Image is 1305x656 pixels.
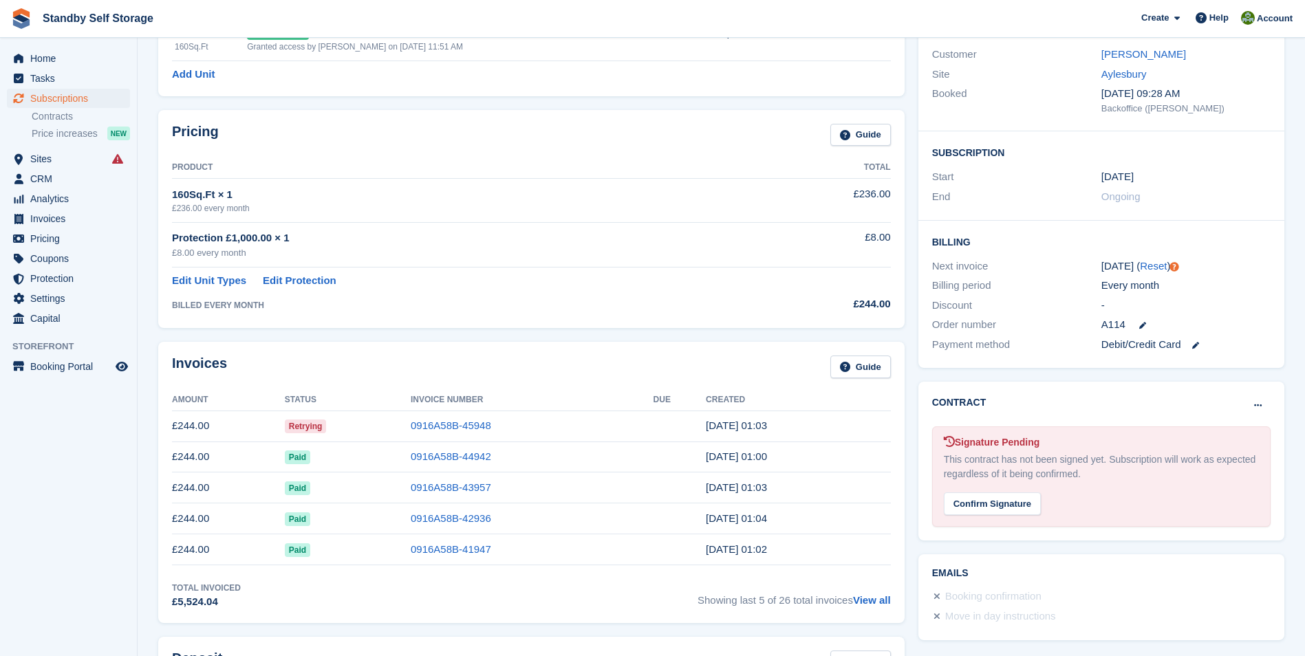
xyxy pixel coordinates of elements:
[706,419,767,431] time: 2025-08-27 00:03:42 UTC
[1101,259,1271,274] div: [DATE] ( )
[7,269,130,288] a: menu
[30,69,113,88] span: Tasks
[172,582,241,594] div: Total Invoiced
[247,41,694,53] div: Granted access by [PERSON_NAME] on [DATE] 11:51 AM
[932,145,1271,159] h2: Subscription
[1209,11,1229,25] span: Help
[7,249,130,268] a: menu
[698,582,891,610] span: Showing last 5 of 26 total invoices
[411,543,491,555] a: 0916A58B-41947
[654,389,707,411] th: Due
[830,356,891,378] a: Guide
[285,481,310,495] span: Paid
[757,296,890,312] div: £244.00
[1101,278,1271,294] div: Every month
[7,149,130,168] a: menu
[411,389,654,411] th: Invoice Number
[944,452,1259,481] div: This contract has not been signed yet. Subscription will work as expected regardless of it being ...
[172,230,757,246] div: Protection £1,000.00 × 1
[932,395,986,410] h2: Contract
[30,357,113,376] span: Booking Portal
[7,289,130,308] a: menu
[944,489,1041,501] a: Confirm Signature
[7,229,130,248] a: menu
[32,110,130,123] a: Contracts
[172,273,246,289] a: Edit Unit Types
[945,589,1042,605] div: Booking confirmation
[30,209,113,228] span: Invoices
[932,189,1101,205] div: End
[706,450,767,462] time: 2025-07-27 00:00:25 UTC
[107,127,130,140] div: NEW
[1101,190,1141,202] span: Ongoing
[172,441,285,472] td: £244.00
[172,157,757,179] th: Product
[285,543,310,557] span: Paid
[411,450,491,462] a: 0916A58B-44942
[32,126,130,141] a: Price increases NEW
[285,450,310,464] span: Paid
[30,189,113,208] span: Analytics
[172,389,285,411] th: Amount
[30,89,113,108] span: Subscriptions
[7,309,130,328] a: menu
[172,356,227,378] h2: Invoices
[7,357,130,376] a: menu
[1241,11,1255,25] img: Steve Hambridge
[757,179,890,222] td: £236.00
[30,229,113,248] span: Pricing
[757,222,890,267] td: £8.00
[411,512,491,524] a: 0916A58B-42936
[932,278,1101,294] div: Billing period
[30,249,113,268] span: Coupons
[1101,298,1271,314] div: -
[11,8,32,29] img: stora-icon-8386f47178a22dfd0bd8f6a31ec36ba5ce8667c1dd55bd0f319d3a0aa187defe.svg
[944,492,1041,515] div: Confirm Signature
[7,49,130,68] a: menu
[757,157,890,179] th: Total
[932,67,1101,83] div: Site
[172,472,285,503] td: £244.00
[1141,11,1169,25] span: Create
[175,41,247,53] div: 160Sq.Ft
[853,594,891,606] a: View all
[172,299,757,311] div: BILLED EVERY MONTH
[30,49,113,68] span: Home
[30,289,113,308] span: Settings
[932,298,1101,314] div: Discount
[411,481,491,493] a: 0916A58B-43957
[1101,169,1134,185] time: 2023-07-27 00:00:00 UTC
[830,124,891,146] a: Guide
[32,127,98,140] span: Price increases
[1101,86,1271,102] div: [DATE] 09:28 AM
[706,481,767,493] time: 2025-06-27 00:03:14 UTC
[114,358,130,375] a: Preview store
[932,169,1101,185] div: Start
[172,534,285,565] td: £244.00
[1140,260,1167,272] a: Reset
[7,69,130,88] a: menu
[172,67,215,83] a: Add Unit
[112,153,123,164] i: Smart entry sync failures have occurred
[932,568,1271,579] h2: Emails
[285,512,310,526] span: Paid
[932,234,1271,248] h2: Billing
[1101,337,1271,353] div: Debit/Credit Card
[945,609,1056,625] div: Move in day instructions
[932,317,1101,333] div: Order number
[172,124,219,146] h2: Pricing
[1101,317,1125,333] span: A114
[932,337,1101,353] div: Payment method
[1168,261,1180,273] div: Tooltip anchor
[12,340,137,353] span: Storefront
[30,169,113,188] span: CRM
[706,512,767,524] time: 2025-05-27 00:04:26 UTC
[172,202,757,215] div: £236.00 every month
[285,389,411,411] th: Status
[37,7,159,30] a: Standby Self Storage
[1101,68,1147,80] a: Aylesbury
[30,149,113,168] span: Sites
[706,389,891,411] th: Created
[932,259,1101,274] div: Next invoice
[263,273,336,289] a: Edit Protection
